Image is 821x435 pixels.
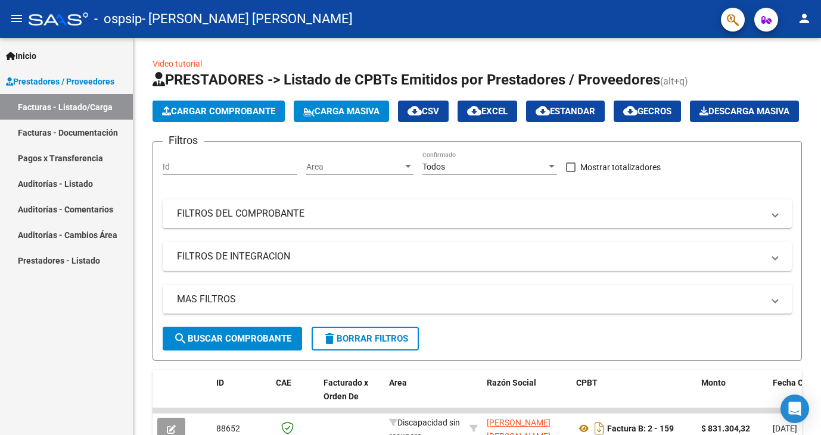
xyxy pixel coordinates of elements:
span: Todos [422,162,445,171]
span: Cargar Comprobante [162,106,275,117]
span: EXCEL [467,106,508,117]
span: Razón Social [487,378,536,387]
span: - ospsip [94,6,142,32]
a: Video tutorial [153,59,202,68]
mat-expansion-panel-header: MAS FILTROS [163,285,792,314]
span: Prestadores / Proveedores [6,75,114,88]
button: Carga Masiva [294,101,389,122]
span: Fecha Cpbt [773,378,816,387]
span: Mostrar totalizadores [580,160,661,174]
span: Monto [701,378,726,387]
button: Buscar Comprobante [163,327,302,350]
button: EXCEL [458,101,517,122]
h3: Filtros [163,132,204,149]
datatable-header-cell: Facturado x Orden De [319,370,384,423]
mat-panel-title: MAS FILTROS [177,293,763,306]
mat-icon: menu [10,11,24,26]
button: Borrar Filtros [312,327,419,350]
mat-expansion-panel-header: FILTROS DEL COMPROBANTE [163,199,792,228]
mat-panel-title: FILTROS DE INTEGRACION [177,250,763,263]
span: Area [306,162,403,172]
span: PRESTADORES -> Listado de CPBTs Emitidos por Prestadores / Proveedores [153,71,660,88]
span: [DATE] [773,424,797,433]
mat-icon: person [797,11,811,26]
strong: $ 831.304,32 [701,424,750,433]
mat-icon: cloud_download [467,104,481,118]
span: CAE [276,378,291,387]
span: Buscar Comprobante [173,333,291,344]
span: Facturado x Orden De [324,378,368,401]
span: Descarga Masiva [699,106,789,117]
button: Cargar Comprobante [153,101,285,122]
datatable-header-cell: CPBT [571,370,696,423]
datatable-header-cell: ID [212,370,271,423]
span: Carga Masiva [303,106,380,117]
mat-expansion-panel-header: FILTROS DE INTEGRACION [163,242,792,271]
mat-icon: search [173,331,188,346]
mat-icon: cloud_download [408,104,422,118]
button: CSV [398,101,449,122]
datatable-header-cell: Monto [696,370,768,423]
span: Area [389,378,407,387]
span: ID [216,378,224,387]
span: Gecros [623,106,671,117]
span: Inicio [6,49,36,62]
datatable-header-cell: CAE [271,370,319,423]
span: - [PERSON_NAME] [PERSON_NAME] [142,6,353,32]
strong: Factura B: 2 - 159 [607,424,674,433]
datatable-header-cell: Razón Social [482,370,571,423]
app-download-masive: Descarga masiva de comprobantes (adjuntos) [690,101,799,122]
datatable-header-cell: Area [384,370,465,423]
span: CPBT [576,378,598,387]
button: Descarga Masiva [690,101,799,122]
div: Open Intercom Messenger [780,395,809,423]
span: Borrar Filtros [322,333,408,344]
button: Estandar [526,101,605,122]
mat-icon: cloud_download [623,104,637,118]
mat-panel-title: FILTROS DEL COMPROBANTE [177,207,763,220]
span: (alt+q) [660,76,688,87]
mat-icon: delete [322,331,337,346]
button: Gecros [614,101,681,122]
span: 88652 [216,424,240,433]
span: CSV [408,106,439,117]
span: Estandar [536,106,595,117]
mat-icon: cloud_download [536,104,550,118]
